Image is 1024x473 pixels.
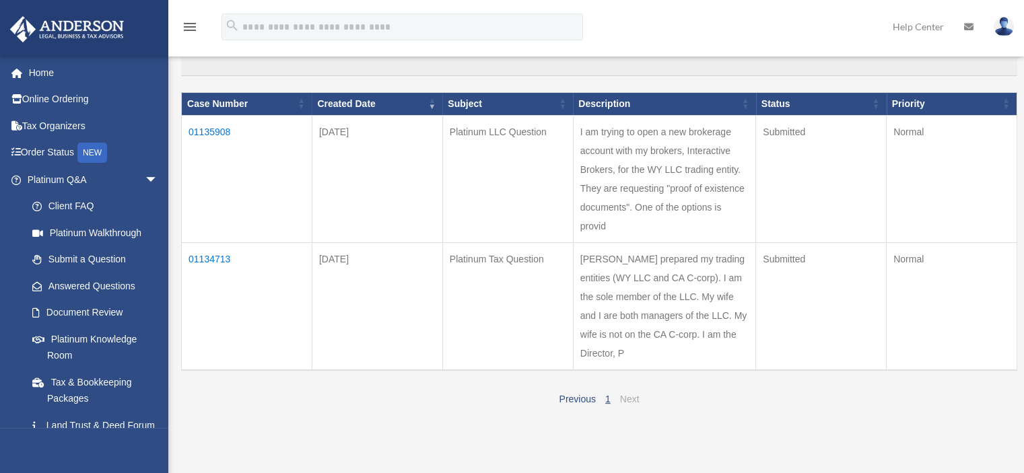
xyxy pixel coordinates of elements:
td: [DATE] [312,242,442,370]
td: Platinum Tax Question [442,242,573,370]
td: Submitted [756,242,887,370]
a: Order StatusNEW [9,139,178,167]
td: 01134713 [182,242,312,370]
img: Anderson Advisors Platinum Portal [6,16,128,42]
a: menu [182,24,198,35]
th: Case Number: activate to sort column ascending [182,92,312,115]
input: Search: [181,50,1017,76]
th: Status: activate to sort column ascending [756,92,887,115]
a: 1 [605,394,611,404]
td: [DATE] [312,115,442,242]
td: Platinum LLC Question [442,115,573,242]
a: Online Ordering [9,86,178,113]
td: Normal [887,115,1017,242]
a: Home [9,59,178,86]
i: menu [182,19,198,35]
div: NEW [77,143,107,163]
a: Submit a Question [19,246,172,273]
a: Platinum Knowledge Room [19,326,172,369]
th: Subject: activate to sort column ascending [442,92,573,115]
th: Created Date: activate to sort column ascending [312,92,442,115]
a: Platinum Walkthrough [19,219,172,246]
th: Priority: activate to sort column ascending [887,92,1017,115]
td: I am trying to open a new brokerage account with my brokers, Interactive Brokers, for the WY LLC ... [573,115,755,242]
a: Platinum Q&Aarrow_drop_down [9,166,172,193]
img: User Pic [994,17,1014,36]
a: Document Review [19,299,172,326]
span: arrow_drop_down [145,166,172,194]
td: Submitted [756,115,887,242]
i: search [225,18,240,33]
a: Land Trust & Deed Forum [19,412,172,439]
a: Previous [559,394,595,404]
a: Next [620,394,640,404]
a: Tax Organizers [9,112,178,139]
a: Tax & Bookkeeping Packages [19,369,172,412]
a: Answered Questions [19,272,165,299]
a: Client FAQ [19,193,172,220]
td: [PERSON_NAME] prepared my trading entities (WY LLC and CA C-corp). I am the sole member of the LL... [573,242,755,370]
td: Normal [887,242,1017,370]
th: Description: activate to sort column ascending [573,92,755,115]
td: 01135908 [182,115,312,242]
